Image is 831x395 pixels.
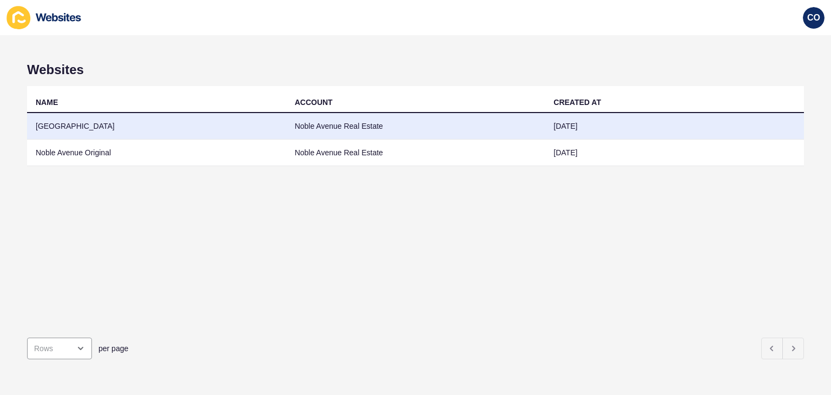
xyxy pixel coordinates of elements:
div: CREATED AT [553,97,601,108]
span: per page [98,343,128,354]
td: [DATE] [545,140,804,166]
div: NAME [36,97,58,108]
h1: Websites [27,62,804,77]
span: CO [807,12,820,23]
div: ACCOUNT [295,97,333,108]
td: [GEOGRAPHIC_DATA] [27,113,286,140]
td: Noble Avenue Real Estate [286,113,545,140]
td: [DATE] [545,113,804,140]
td: Noble Avenue Original [27,140,286,166]
div: open menu [27,338,92,359]
td: Noble Avenue Real Estate [286,140,545,166]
